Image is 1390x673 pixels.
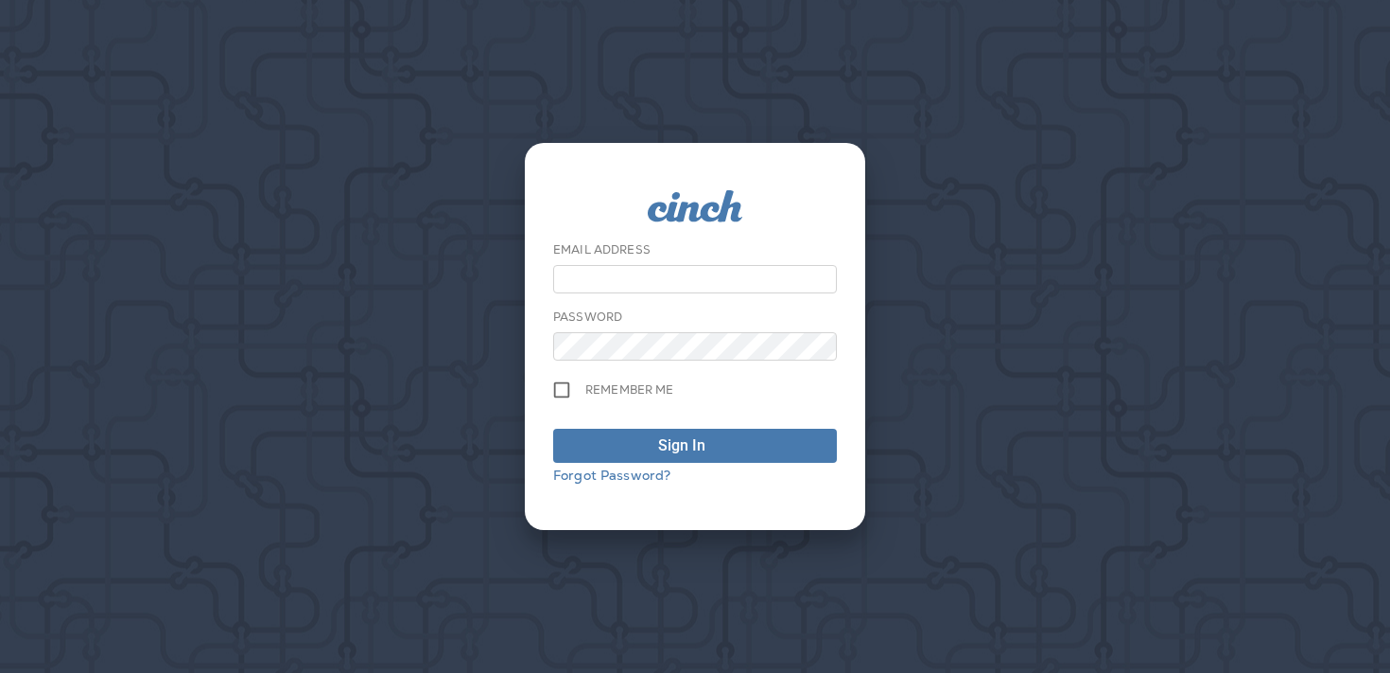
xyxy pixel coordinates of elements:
[553,310,622,325] label: Password
[553,467,670,484] a: Forgot Password?
[658,434,705,457] div: Sign In
[553,429,837,463] button: Sign In
[585,382,674,398] span: Remember me
[553,242,651,257] label: Email Address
